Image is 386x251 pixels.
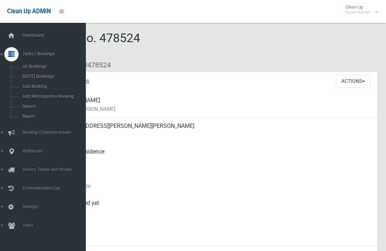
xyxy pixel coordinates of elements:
[345,10,370,15] small: Super Admin
[336,75,370,88] button: Actions
[20,64,80,69] span: All Bookings
[57,207,372,216] small: Collected At
[20,114,80,119] span: Report
[20,186,86,191] span: Communication Log
[57,105,372,113] small: Name of [PERSON_NAME]
[57,156,372,165] small: Pickup Point
[57,130,372,139] small: Address
[57,182,372,190] small: Collection Date
[57,92,372,117] div: [PERSON_NAME]
[20,167,86,172] span: Drivers, Trucks and Routes
[57,233,372,242] small: Zone
[20,130,86,135] span: Booking Collection Issues
[20,33,86,38] span: Dashboard
[20,204,86,209] span: Settings
[78,59,111,72] li: #478524
[20,51,86,56] span: Tasks / Bookings
[57,169,372,195] div: [DATE]
[57,220,372,246] div: [DATE]
[7,8,51,15] span: Clean Up ADMIN
[57,117,372,143] div: [STREET_ADDRESS][PERSON_NAME][PERSON_NAME]
[57,143,372,169] div: Front of Residence
[20,104,80,109] span: Search
[31,31,140,59] span: Booking No. 478524
[342,4,377,15] span: Clean Up
[20,94,80,99] span: Add Retrospective Booking
[20,223,86,228] span: Users
[20,84,80,89] span: Add Booking
[20,149,86,154] span: Addresses
[20,74,80,79] span: [DATE] Bookings
[57,195,372,220] div: Not collected yet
